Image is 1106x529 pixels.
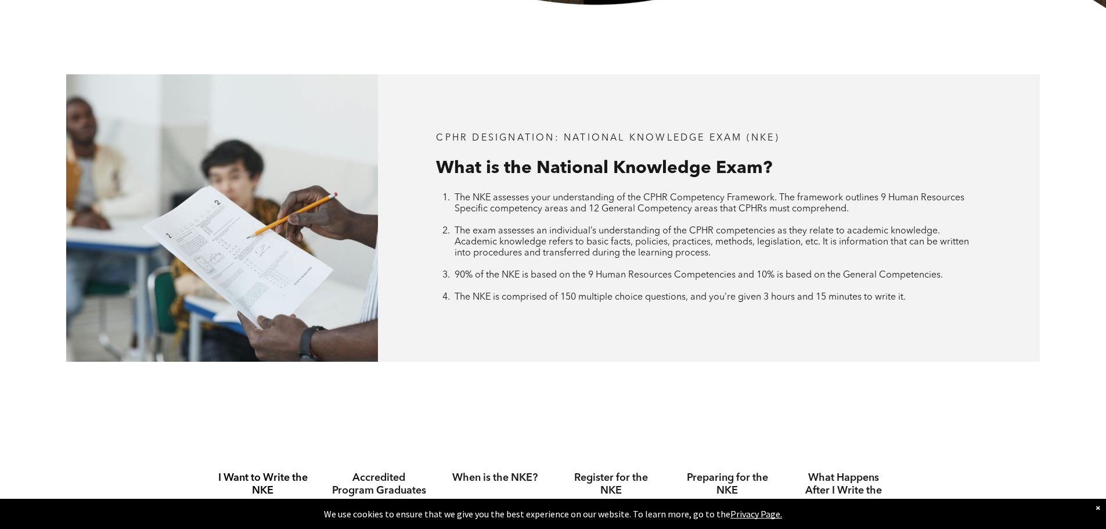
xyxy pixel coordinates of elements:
[448,472,543,484] h4: When is the NKE?
[455,226,969,258] span: The exam assesses an individual’s understanding of the CPHR competencies as they relate to academ...
[455,293,906,302] span: The NKE is comprised of 150 multiple choice questions, and you’re given 3 hours and 15 minutes to...
[332,472,427,497] h4: Accredited Program Graduates
[730,508,782,520] a: Privacy Page.
[436,134,779,143] span: CPHR DESIGNATION: National Knowledge Exam (NKE)
[1096,502,1100,513] div: Dismiss notification
[455,271,943,280] span: 90% of the NKE is based on the 9 Human Resources Competencies and 10% is based on the General Com...
[564,472,659,497] h4: Register for the NKE
[796,472,891,510] h4: What Happens After I Write the NKE?
[215,472,311,497] h4: I Want to Write the NKE
[680,472,775,497] h4: Preparing for the NKE
[436,160,772,177] span: What is the National Knowledge Exam?
[455,193,964,214] span: The NKE assesses your understanding of the CPHR Competency Framework. The framework outlines 9 Hu...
